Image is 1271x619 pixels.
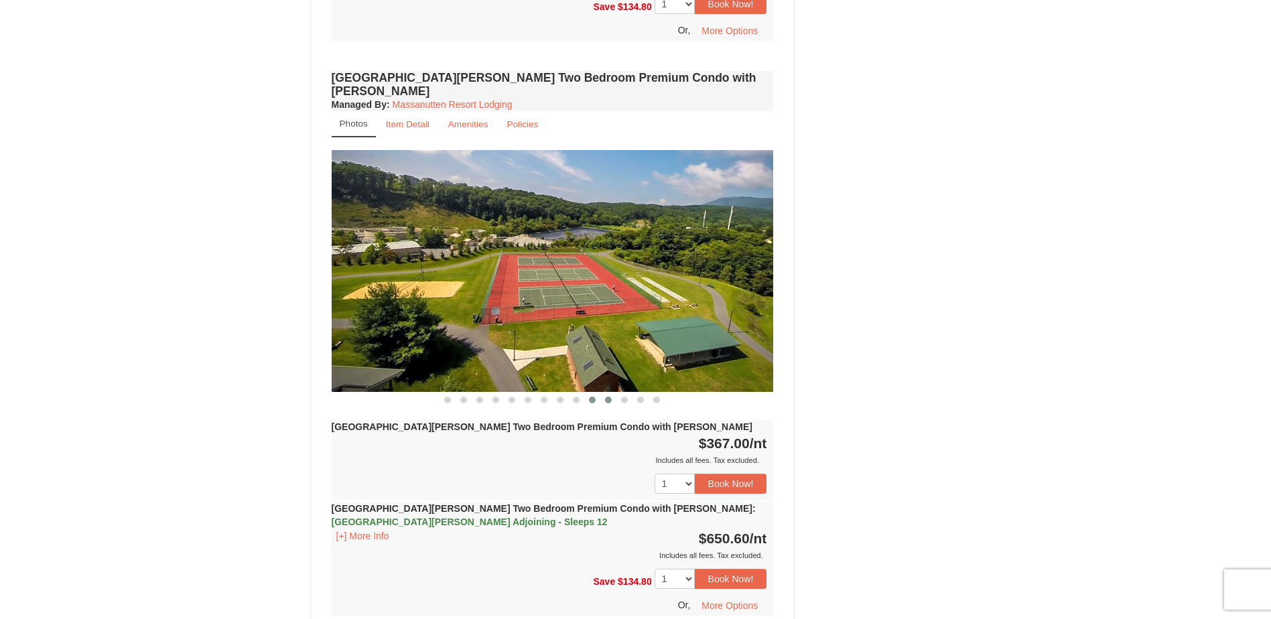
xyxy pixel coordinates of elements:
[678,25,691,36] span: Or,
[618,1,652,11] span: $134.80
[448,119,488,129] small: Amenities
[678,600,691,610] span: Or,
[750,435,767,451] span: /nt
[440,111,497,137] a: Amenities
[332,99,387,110] span: Managed By
[377,111,438,137] a: Item Detail
[507,119,538,129] small: Policies
[393,99,513,110] a: Massanutten Resort Lodging
[593,1,615,11] span: Save
[332,421,752,432] strong: [GEOGRAPHIC_DATA][PERSON_NAME] Two Bedroom Premium Condo with [PERSON_NAME]
[699,531,750,546] span: $650.60
[332,99,390,110] strong: :
[332,549,767,562] div: Includes all fees. Tax excluded.
[618,576,652,587] span: $134.80
[332,517,608,527] span: [GEOGRAPHIC_DATA][PERSON_NAME] Adjoining - Sleeps 12
[332,503,756,527] strong: [GEOGRAPHIC_DATA][PERSON_NAME] Two Bedroom Premium Condo with [PERSON_NAME]
[386,119,429,129] small: Item Detail
[699,435,767,451] strong: $367.00
[593,576,615,587] span: Save
[332,529,394,543] button: [+] More Info
[332,150,774,392] img: 18876286-172-003e8406.jpg
[332,71,774,98] h4: [GEOGRAPHIC_DATA][PERSON_NAME] Two Bedroom Premium Condo with [PERSON_NAME]
[693,596,766,616] button: More Options
[498,111,547,137] a: Policies
[750,531,767,546] span: /nt
[340,119,368,129] small: Photos
[752,503,756,514] span: :
[695,569,767,589] button: Book Now!
[332,454,767,467] div: Includes all fees. Tax excluded.
[693,21,766,41] button: More Options
[695,474,767,494] button: Book Now!
[332,111,376,137] a: Photos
